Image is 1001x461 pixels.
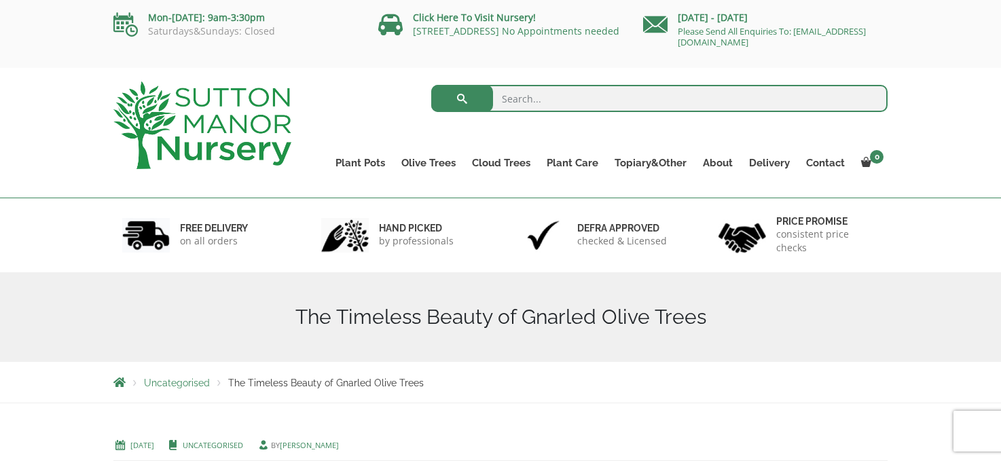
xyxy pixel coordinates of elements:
[431,85,888,112] input: Search...
[695,153,741,172] a: About
[577,234,667,248] p: checked & Licensed
[122,218,170,253] img: 1.jpg
[379,234,454,248] p: by professionals
[798,153,853,172] a: Contact
[678,25,866,48] a: Please Send All Enquiries To: [EMAIL_ADDRESS][DOMAIN_NAME]
[280,440,339,450] a: [PERSON_NAME]
[113,377,888,388] nav: Breadcrumbs
[870,150,884,164] span: 0
[413,24,619,37] a: [STREET_ADDRESS] No Appointments needed
[741,153,798,172] a: Delivery
[413,11,536,24] a: Click Here To Visit Nursery!
[130,440,154,450] a: [DATE]
[327,153,393,172] a: Plant Pots
[853,153,888,172] a: 0
[577,222,667,234] h6: Defra approved
[228,377,424,388] span: The Timeless Beauty of Gnarled Olive Trees
[539,153,606,172] a: Plant Care
[393,153,464,172] a: Olive Trees
[113,10,358,26] p: Mon-[DATE]: 9am-3:30pm
[113,26,358,37] p: Saturdays&Sundays: Closed
[257,440,339,450] span: by
[180,234,248,248] p: on all orders
[113,81,291,169] img: logo
[180,222,248,234] h6: FREE DELIVERY
[606,153,695,172] a: Topiary&Other
[643,10,888,26] p: [DATE] - [DATE]
[776,215,879,227] h6: Price promise
[776,227,879,255] p: consistent price checks
[718,215,766,256] img: 4.jpg
[379,222,454,234] h6: hand picked
[520,218,567,253] img: 3.jpg
[144,377,210,388] a: Uncategorised
[321,218,369,253] img: 2.jpg
[183,440,243,450] a: Uncategorised
[113,305,888,329] h1: The Timeless Beauty of Gnarled Olive Trees
[464,153,539,172] a: Cloud Trees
